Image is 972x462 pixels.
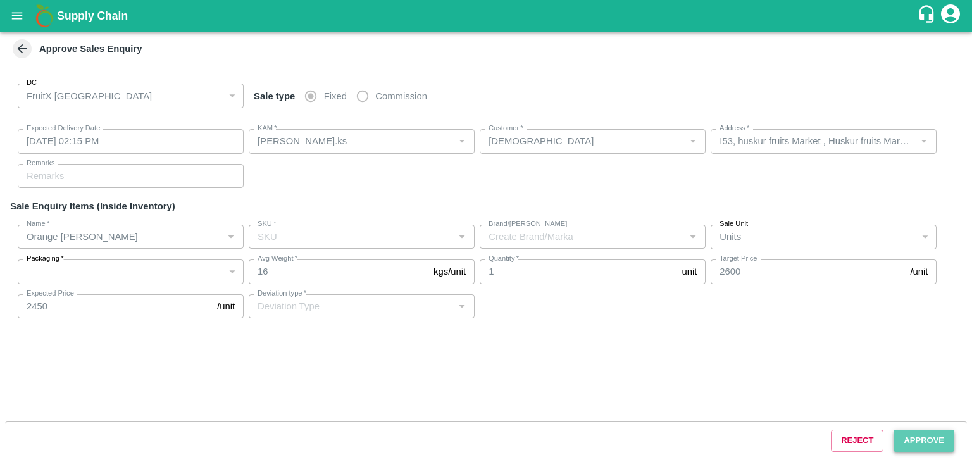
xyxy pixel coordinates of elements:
label: Expected Delivery Date [27,123,100,134]
label: Deviation type [258,289,306,299]
label: Target Price [720,254,757,264]
a: Supply Chain [57,7,917,25]
input: Deviation Type [252,298,450,315]
div: customer-support [917,4,939,27]
button: open drawer [3,1,32,30]
p: /unit [910,265,928,278]
label: SKU [258,219,276,229]
label: Brand/[PERSON_NAME] [489,219,567,229]
label: Customer [489,123,523,134]
input: Remarks [18,164,244,188]
p: Units [720,230,741,244]
input: Choose date, selected date is Sep 4, 2025 [18,129,235,153]
img: logo [32,3,57,28]
label: KAM [258,123,277,134]
label: Sale Unit [720,219,748,229]
div: account of current user [939,3,962,29]
input: SKU [252,228,450,245]
label: Quantity [489,254,519,264]
p: kgs/unit [433,265,466,278]
p: FruitX [GEOGRAPHIC_DATA] [27,89,152,103]
button: Reject [831,430,883,452]
input: Create Brand/Marka [483,228,681,245]
label: Remarks [27,158,55,168]
input: 0.0 [480,259,676,284]
span: Commission [375,89,427,103]
label: Expected Price [27,289,74,299]
p: /unit [217,299,235,313]
strong: Approve Sales Enquiry [39,44,142,54]
input: 0.0 [249,259,428,284]
label: Avg Weight [258,254,297,264]
strong: Sale Enquiry Items (Inside Inventory) [10,201,175,211]
label: Address [720,123,749,134]
input: Select KAM & enter 3 characters [483,133,681,149]
button: Approve [894,430,954,452]
span: Sale type [249,91,300,101]
input: Address [714,133,912,149]
label: DC [27,78,37,88]
label: Name [27,219,49,229]
span: Fixed [324,89,347,103]
b: Supply Chain [57,9,128,22]
input: Name [22,228,219,245]
label: Packaging [27,254,64,264]
p: unit [682,265,697,278]
input: KAM [252,133,450,149]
